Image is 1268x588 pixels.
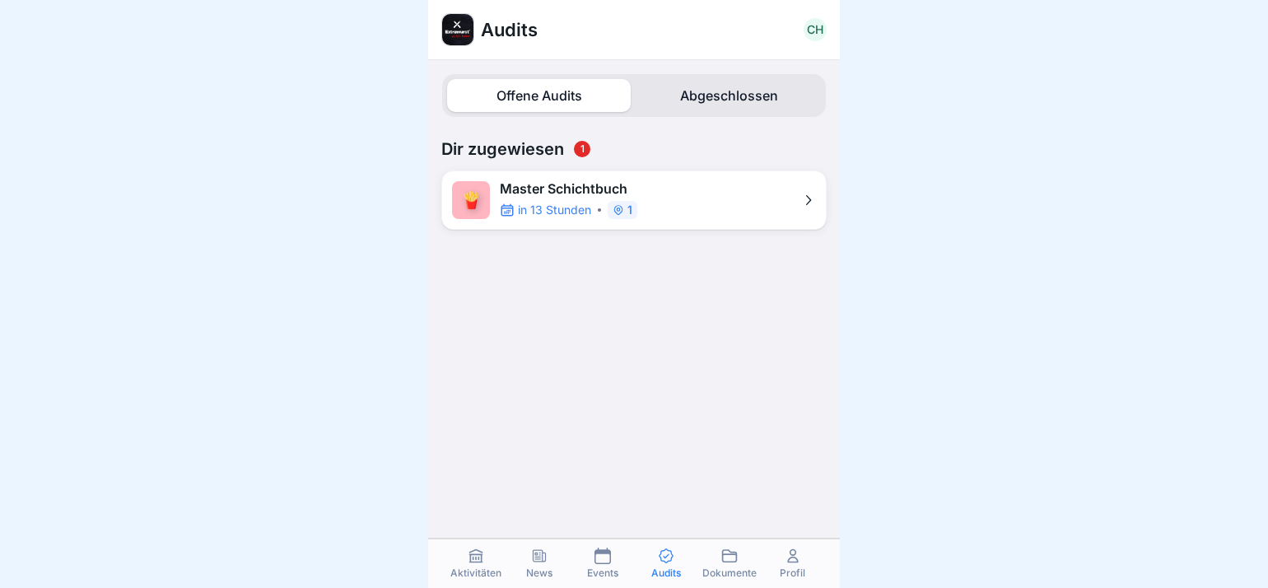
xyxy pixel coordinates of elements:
p: Dir zugewiesen [441,139,827,159]
p: Aktivitäten [450,567,501,579]
label: Abgeschlossen [637,79,821,112]
p: Master Schichtbuch [500,181,637,197]
span: 1 [574,141,590,157]
p: Audits [481,19,538,40]
p: in 13 Stunden [518,202,591,218]
p: Profil [780,567,805,579]
a: CH [804,18,827,41]
p: News [526,567,552,579]
p: Events [587,567,618,579]
label: Offene Audits [447,79,631,112]
p: 1 [627,204,632,216]
div: 🍟 [452,181,490,219]
p: Audits [651,567,681,579]
img: gjmq4gn0gq16rusbtbfa9wpn.png [442,14,473,45]
a: 🍟Master Schichtbuchin 13 Stunden1 [441,170,827,230]
p: Dokumente [702,567,757,579]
